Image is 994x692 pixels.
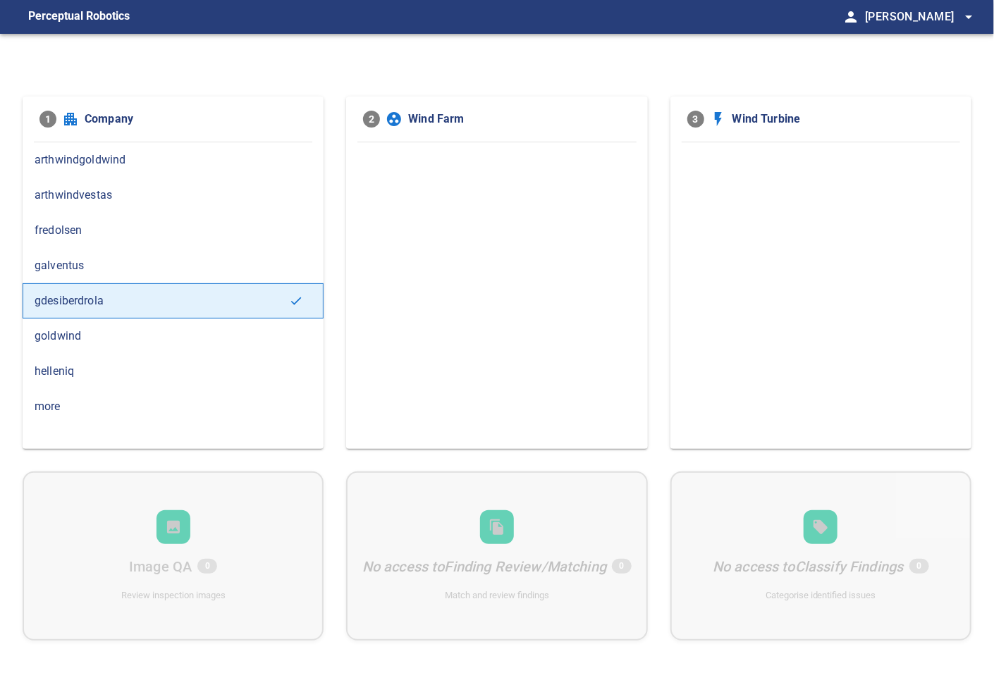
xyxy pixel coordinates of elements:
[35,187,312,204] span: arthwindvestas
[28,6,130,28] figcaption: Perceptual Robotics
[35,363,312,380] span: helleniq
[23,354,324,389] div: helleniq
[859,3,977,31] button: [PERSON_NAME]
[23,319,324,354] div: goldwind
[23,283,324,319] div: gdesiberdrola
[23,142,324,178] div: arthwindgoldwind
[960,8,977,25] span: arrow_drop_down
[35,257,312,274] span: galventus
[732,111,955,128] span: Wind Turbine
[23,213,324,248] div: fredolsen
[35,398,312,415] span: more
[687,111,704,128] span: 3
[842,8,859,25] span: person
[35,222,312,239] span: fredolsen
[23,248,324,283] div: galventus
[23,178,324,213] div: arthwindvestas
[865,7,977,27] span: [PERSON_NAME]
[85,111,307,128] span: Company
[408,111,630,128] span: Wind Farm
[23,389,324,424] div: more
[363,111,380,128] span: 2
[35,292,289,309] span: gdesiberdrola
[35,328,312,345] span: goldwind
[39,111,56,128] span: 1
[35,152,312,168] span: arthwindgoldwind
